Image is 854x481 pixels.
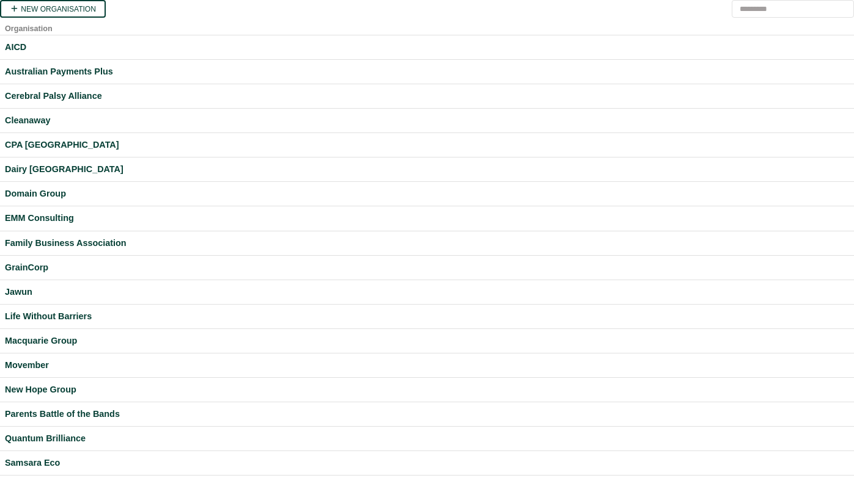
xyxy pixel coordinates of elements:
[5,407,849,421] a: Parents Battle of the Bands
[5,309,849,324] a: Life Without Barriers
[5,187,849,201] a: Domain Group
[5,40,849,54] a: AICD
[5,65,849,79] a: Australian Payments Plus
[5,358,849,372] a: Movember
[5,261,849,275] a: GrainCorp
[5,383,849,397] a: New Hope Group
[5,432,849,446] a: Quantum Brilliance
[5,334,849,348] a: Macquarie Group
[5,89,849,103] a: Cerebral Palsy Alliance
[5,211,849,225] a: EMM Consulting
[5,456,849,470] a: Samsara Eco
[5,114,849,128] a: Cleanaway
[5,162,849,176] a: Dairy [GEOGRAPHIC_DATA]
[5,138,849,152] a: CPA [GEOGRAPHIC_DATA]
[5,285,849,299] a: Jawun
[5,236,849,250] a: Family Business Association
